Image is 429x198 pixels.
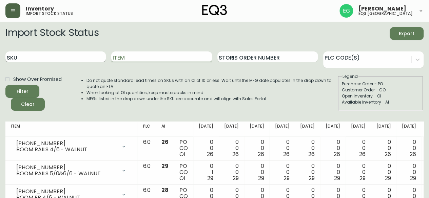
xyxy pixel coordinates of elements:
[359,150,366,158] span: 26
[339,4,353,18] img: db11c1629862fe82d63d0774b1b54d2b
[11,163,132,178] div: [PHONE_NUMBER]BOOM RAILS 5/0&6/6 - WALNUT
[137,122,156,136] th: PLC
[26,6,54,12] span: Inventory
[16,140,117,147] div: [PHONE_NUMBER]
[308,150,315,158] span: 26
[342,73,358,80] legend: Legend
[207,174,213,182] span: 29
[320,122,346,136] th: [DATE]
[179,139,188,157] div: PO CO
[385,174,391,182] span: 29
[16,164,117,171] div: [PHONE_NUMBER]
[207,150,213,158] span: 26
[326,139,340,157] div: 0 0
[342,93,419,99] div: Open Inventory - OI
[384,150,391,158] span: 26
[334,150,340,158] span: 26
[224,139,239,157] div: 0 0
[300,163,315,181] div: 0 0
[283,150,289,158] span: 26
[371,122,396,136] th: [DATE]
[295,122,320,136] th: [DATE]
[283,174,289,182] span: 29
[161,186,169,194] span: 28
[342,87,419,93] div: Customer Order - CO
[224,163,239,181] div: 0 0
[26,12,73,16] h5: import stock status
[326,163,340,181] div: 0 0
[17,87,28,96] div: Filter
[275,163,289,181] div: 0 0
[358,6,406,12] span: [PERSON_NAME]
[390,27,424,40] button: Export
[351,163,366,181] div: 0 0
[233,174,239,182] span: 29
[376,163,391,181] div: 0 0
[258,174,264,182] span: 29
[16,100,39,109] span: Clear
[161,162,169,170] span: 29
[250,139,264,157] div: 0 0
[342,99,419,105] div: Available Inventory - AI
[193,122,219,136] th: [DATE]
[5,122,137,136] th: Item
[219,122,244,136] th: [DATE]
[358,12,413,16] h5: eq3 [GEOGRAPHIC_DATA]
[156,122,174,136] th: AI
[269,122,295,136] th: [DATE]
[137,160,156,184] td: 6.0
[11,139,132,154] div: [PHONE_NUMBER]BOOM RAILS 4/6 - WALNUT
[16,147,117,153] div: BOOM RAILS 4/6 - WALNUT
[376,139,391,157] div: 0 0
[410,174,416,182] span: 29
[179,163,188,181] div: PO CO
[300,139,315,157] div: 0 0
[346,122,371,136] th: [DATE]
[342,81,419,87] div: Purchase Order - PO
[86,90,337,96] li: When looking at OI quantities, keep masterpacks in mind.
[309,174,315,182] span: 29
[5,27,99,40] h2: Import Stock Status
[402,163,416,181] div: 0 0
[202,5,227,16] img: logo
[395,29,418,38] span: Export
[232,150,239,158] span: 26
[86,96,337,102] li: MFGs listed in the drop down under the SKU are accurate and will align with Sales Portal.
[199,139,213,157] div: 0 0
[199,163,213,181] div: 0 1
[11,98,45,111] button: Clear
[16,189,117,195] div: [PHONE_NUMBER]
[86,78,337,90] li: Do not quote standard lead times on SKUs with an OI of 10 or less. Wait until the MFG date popula...
[250,163,264,181] div: 0 0
[244,122,270,136] th: [DATE]
[402,139,416,157] div: 0 0
[275,139,289,157] div: 0 0
[258,150,264,158] span: 26
[179,150,185,158] span: OI
[161,138,169,146] span: 26
[359,174,366,182] span: 29
[410,150,416,158] span: 26
[351,139,366,157] div: 0 0
[13,76,62,83] span: Show Over Promised
[16,171,117,177] div: BOOM RAILS 5/0&6/6 - WALNUT
[334,174,340,182] span: 29
[5,85,39,98] button: Filter
[137,136,156,160] td: 6.0
[396,122,422,136] th: [DATE]
[179,174,185,182] span: OI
